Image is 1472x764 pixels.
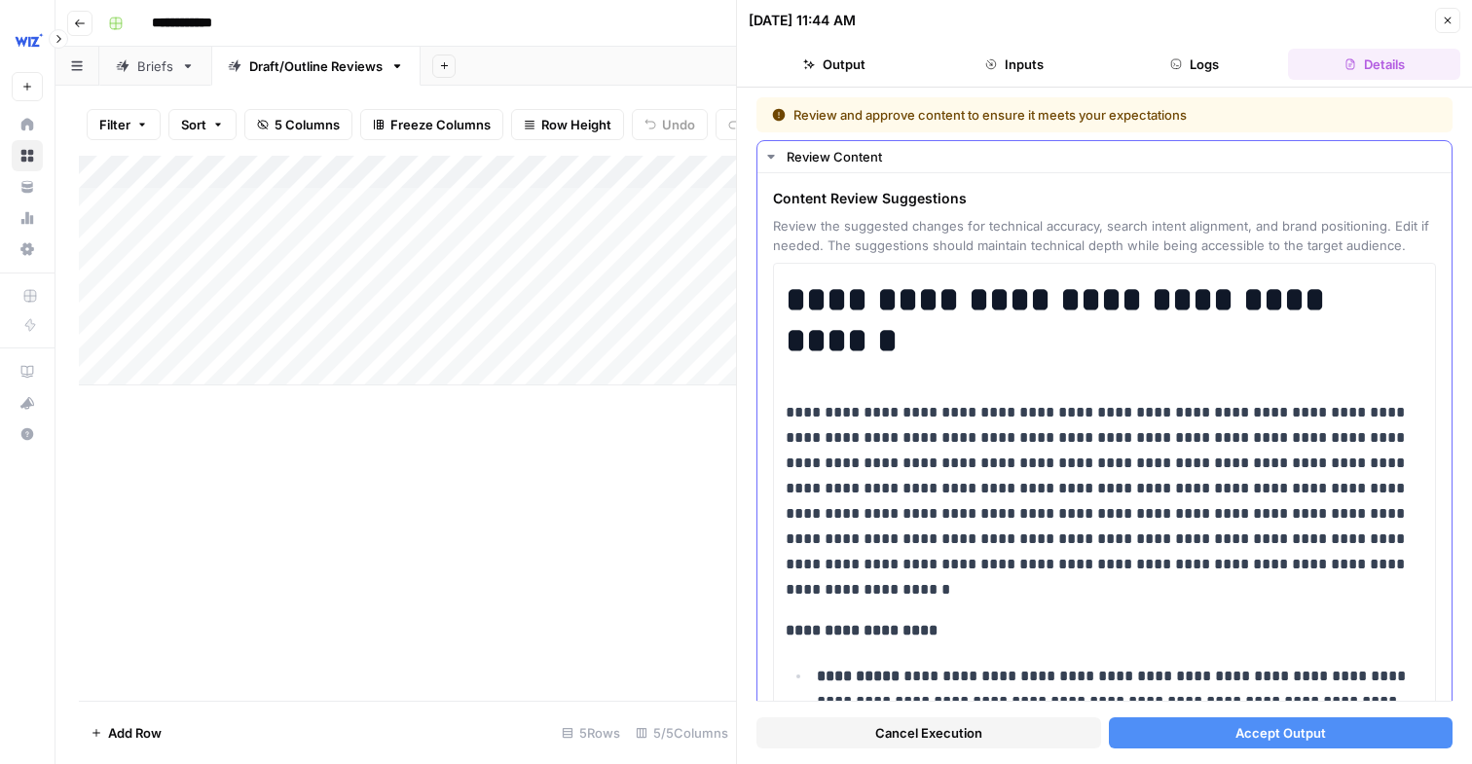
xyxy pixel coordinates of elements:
button: Logs [1109,49,1281,80]
button: Output [749,49,921,80]
span: Sort [181,115,206,134]
button: Add Row [79,717,173,748]
span: Undo [662,115,695,134]
img: Wiz Logo [12,22,47,57]
div: What's new? [13,388,42,418]
span: Accept Output [1235,723,1326,743]
a: Briefs [99,47,211,86]
span: Filter [99,115,130,134]
a: AirOps Academy [12,356,43,387]
div: Review and approve content to ensure it meets your expectations [772,105,1312,125]
button: Inputs [929,49,1101,80]
div: Briefs [137,56,173,76]
a: Your Data [12,171,43,202]
span: Row Height [541,115,611,134]
button: Review Content [757,141,1452,172]
div: [DATE] 11:44 AM [749,11,856,30]
button: Undo [632,109,708,140]
span: Freeze Columns [390,115,491,134]
button: Freeze Columns [360,109,503,140]
button: Cancel Execution [756,717,1101,748]
a: Draft/Outline Reviews [211,47,421,86]
span: Cancel Execution [875,723,982,743]
div: 5 Rows [554,717,628,748]
a: Home [12,109,43,140]
button: Workspace: Wiz [12,16,43,64]
button: Accept Output [1109,717,1454,748]
div: 5/5 Columns [628,717,736,748]
button: 5 Columns [244,109,352,140]
div: Draft/Outline Reviews [249,56,383,76]
a: Browse [12,140,43,171]
button: Filter [87,109,161,140]
a: Settings [12,234,43,265]
button: Sort [168,109,237,140]
span: 5 Columns [275,115,340,134]
span: Review the suggested changes for technical accuracy, search intent alignment, and brand positioni... [773,216,1436,255]
button: What's new? [12,387,43,418]
span: Add Row [108,723,162,743]
button: Help + Support [12,418,43,450]
div: Review Content [787,147,1440,166]
span: Content Review Suggestions [773,189,1436,208]
button: Row Height [511,109,624,140]
button: Details [1288,49,1460,80]
a: Usage [12,202,43,234]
